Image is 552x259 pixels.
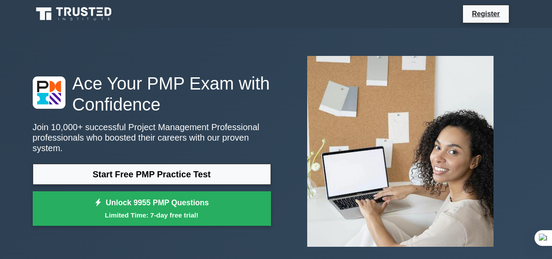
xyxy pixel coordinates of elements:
a: Register [466,8,505,19]
h1: Ace Your PMP Exam with Confidence [33,73,271,115]
a: Unlock 9955 PMP QuestionsLimited Time: 7-day free trial! [33,191,271,226]
small: Limited Time: 7-day free trial! [44,210,260,220]
p: Join 10,000+ successful Project Management Professional professionals who boosted their careers w... [33,122,271,153]
a: Start Free PMP Practice Test [33,164,271,185]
